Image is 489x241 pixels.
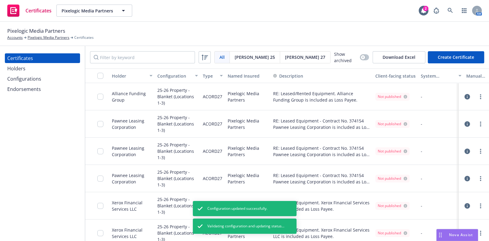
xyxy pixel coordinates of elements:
a: Certificates [5,2,54,19]
span: Validating configuration and updating status... [207,223,284,229]
a: Search [444,5,456,17]
div: System certificate last generated [421,73,455,79]
button: RE: Leased Equipment - Contract No. 374154 Pawnee Leasing Corporation is included as Loss Payee. [273,172,370,185]
span: Nova Assist [449,232,473,237]
button: Named Insured [225,69,271,83]
div: 25-26 Property - Blanket (Locations 1-3) [157,169,198,188]
div: Holder [112,73,146,79]
button: Holder [109,69,155,83]
button: Type [200,69,225,83]
span: All [219,54,225,60]
div: Not published [378,176,407,181]
div: - [418,138,464,165]
input: Toggle Row Selected [97,121,103,127]
div: Pawnee Leasing Corporation [112,118,152,130]
div: ACORD27 [203,114,222,134]
a: Certificates [5,53,80,63]
a: more [477,202,484,209]
button: Create Certificate [428,51,484,63]
a: more [477,229,484,237]
button: Download Excel [373,51,425,63]
div: - [418,110,464,138]
span: Certificates [74,35,94,40]
div: Holders [7,64,25,73]
div: ACORD27 [203,87,222,106]
input: Toggle Row Selected [97,230,103,236]
div: - [418,165,464,192]
button: Client-facing status [373,69,418,83]
button: Configuration [155,69,200,83]
div: 25-26 Property - Blanket (Locations 1-3) [157,141,198,161]
div: Drag to move [437,229,444,241]
button: RE: Leased Equipment. Xerox Financial Services LLC is included as Loss Payee. [273,227,370,239]
span: Pixelogic Media Partners [7,27,65,35]
div: Pixelogic Media Partners [225,110,271,138]
a: more [477,120,484,128]
div: ACORD27 [203,141,222,161]
button: Pixelogic Media Partners [56,5,132,17]
div: Not published [378,230,407,236]
div: Named Insured [228,73,268,79]
div: Pixelogic Media Partners [225,138,271,165]
div: 25-26 Property - Blanket (Locations 1-3) [157,87,198,106]
span: Configuration updated successfully. [207,206,267,211]
button: RE: Leased Equipment - Contract No. 374154 Pawnee Leasing Corporation is included as Loss Payee. [273,145,370,158]
span: [PERSON_NAME] 27 [285,54,325,60]
a: Pixelogic Media Partners [28,35,69,40]
div: Certificates [7,53,33,63]
button: Description [273,73,303,79]
a: Holders [5,64,80,73]
div: Not published [378,121,407,127]
div: ACORD27 [203,169,222,188]
a: more [477,93,484,100]
a: Endorsements [5,84,80,94]
div: Not published [378,94,407,99]
input: Toggle Row Selected [97,203,103,209]
div: - [418,192,464,219]
div: Endorsements [7,84,41,94]
div: Not published [378,203,407,209]
div: Configurations [7,74,41,84]
a: Switch app [458,5,470,17]
div: Pixelogic Media Partners [225,192,271,219]
a: Report a Bug [430,5,442,17]
a: Accounts [7,35,23,40]
div: Client-facing status [375,73,416,79]
button: RE: Leased Equipment - Contract No. 374154 Pawnee Leasing Corporation is included as Loss Payee. [273,118,370,130]
div: Pixelogic Media Partners [225,83,271,110]
div: 25-26 Property - Blanket (Locations 1-3) [157,196,198,216]
div: Xerox Financial Services LLC [112,199,152,212]
div: Not published [378,149,407,154]
button: System certificate last generated [418,69,464,83]
a: more [477,148,484,155]
div: - [418,83,464,110]
a: Configurations [5,74,80,84]
div: Type [203,73,216,79]
div: Alliance Funding Group [112,90,152,103]
input: Toggle Row Selected [97,148,103,154]
div: Pawnee Leasing Corporation [112,145,152,158]
div: 2 [423,6,428,11]
input: Toggle Row Selected [97,94,103,100]
div: ACORD27 [203,196,222,216]
div: 25-26 Property - Blanket (Locations 1-3) [157,114,198,134]
div: Xerox Financial Services LLC [112,227,152,239]
button: Nova Assist [436,229,478,241]
div: Configuration [157,73,191,79]
button: RE: Leased Equipment. Xerox Financial Services LLC is included as Loss Payee. [273,199,370,212]
input: Filter by keyword [90,51,195,63]
span: Certificates [25,8,52,13]
a: more [477,175,484,182]
input: Select all [97,73,103,79]
span: Pixelogic Media Partners [62,8,114,14]
button: RE: Leased/Rented Equipment. Alliance Funding Group is included as Loss Payee. [273,90,370,103]
div: Pixelogic Media Partners [225,165,271,192]
span: Show archived [334,51,357,64]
